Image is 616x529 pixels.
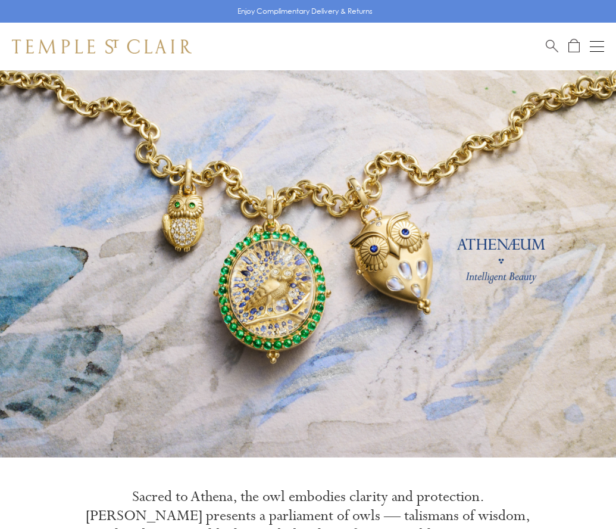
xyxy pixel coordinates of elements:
img: Temple St. Clair [12,39,192,54]
p: Enjoy Complimentary Delivery & Returns [237,5,373,17]
a: Search [546,39,558,54]
button: Open navigation [590,39,604,54]
a: Open Shopping Bag [568,39,580,54]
